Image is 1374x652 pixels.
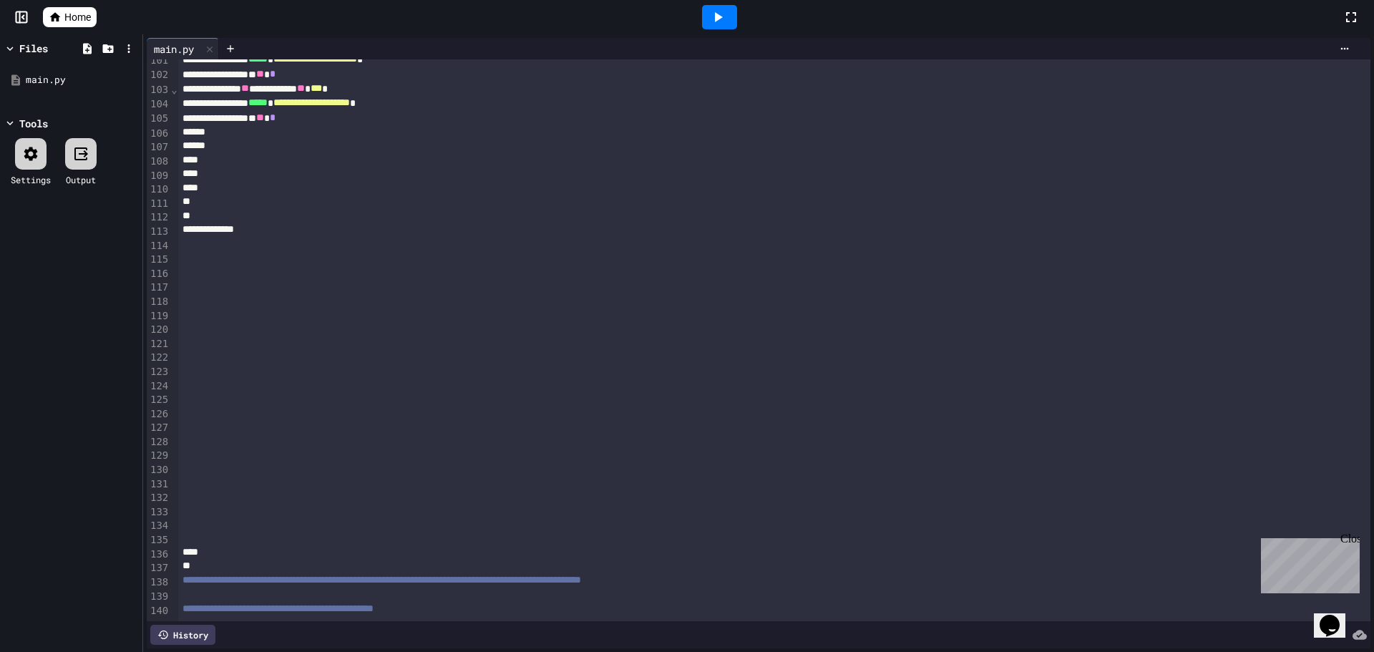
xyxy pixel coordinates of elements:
div: 132 [147,491,170,505]
div: Settings [11,173,51,186]
div: 120 [147,323,170,337]
div: 108 [147,155,170,169]
div: 107 [147,140,170,155]
div: 133 [147,505,170,520]
div: 119 [147,309,170,323]
a: Home [43,7,97,27]
div: 129 [147,449,170,463]
div: 103 [147,83,170,97]
div: 138 [147,575,170,590]
div: 137 [147,561,170,575]
div: 118 [147,295,170,309]
div: 130 [147,463,170,477]
div: 101 [147,54,170,68]
div: 104 [147,97,170,112]
div: Chat with us now!Close [6,6,99,91]
div: 111 [147,197,170,211]
div: 136 [147,548,170,562]
div: 112 [147,210,170,225]
div: 123 [147,365,170,379]
div: Output [66,173,96,186]
span: Fold line [170,84,177,95]
div: 106 [147,127,170,141]
div: 113 [147,225,170,239]
div: 117 [147,281,170,295]
div: 122 [147,351,170,365]
div: 127 [147,421,170,435]
div: 134 [147,519,170,533]
iframe: chat widget [1314,595,1360,638]
div: 109 [147,169,170,183]
div: main.py [147,38,219,59]
div: History [150,625,215,645]
div: 115 [147,253,170,267]
div: 126 [147,407,170,422]
span: Home [64,10,91,24]
div: 116 [147,267,170,281]
div: Files [19,41,48,56]
div: 121 [147,337,170,351]
div: 128 [147,435,170,449]
div: 140 [147,604,170,618]
div: 114 [147,239,170,253]
div: 139 [147,590,170,604]
div: 105 [147,112,170,126]
div: 102 [147,68,170,82]
div: 110 [147,183,170,197]
div: 125 [147,393,170,407]
div: main.py [26,73,137,87]
iframe: chat widget [1255,532,1360,593]
div: 135 [147,533,170,548]
div: 124 [147,379,170,394]
div: main.py [147,42,201,57]
div: Tools [19,116,48,131]
div: 131 [147,477,170,492]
